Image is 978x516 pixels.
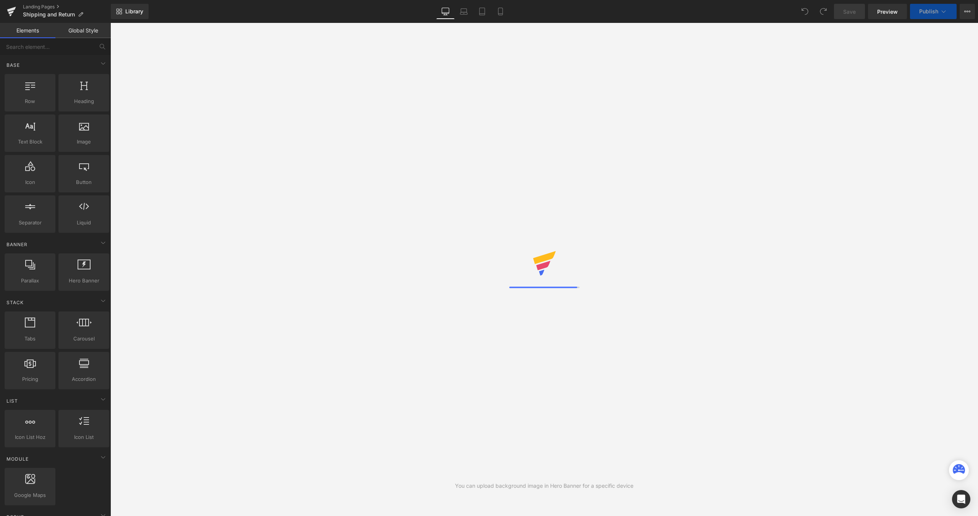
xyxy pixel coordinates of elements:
[7,491,53,499] span: Google Maps
[816,4,831,19] button: Redo
[797,4,813,19] button: Undo
[6,397,19,405] span: List
[61,335,107,343] span: Carousel
[473,4,491,19] a: Tablet
[6,299,24,306] span: Stack
[868,4,907,19] a: Preview
[7,138,53,146] span: Text Block
[7,178,53,186] span: Icon
[952,490,970,508] div: Open Intercom Messenger
[61,277,107,285] span: Hero Banner
[491,4,510,19] a: Mobile
[6,455,29,463] span: Module
[6,61,21,69] span: Base
[61,97,107,105] span: Heading
[61,375,107,383] span: Accordion
[111,4,149,19] a: New Library
[877,8,898,16] span: Preview
[960,4,975,19] button: More
[7,375,53,383] span: Pricing
[919,8,938,15] span: Publish
[61,178,107,186] span: Button
[7,433,53,441] span: Icon List Hoz
[7,277,53,285] span: Parallax
[7,97,53,105] span: Row
[910,4,957,19] button: Publish
[61,219,107,227] span: Liquid
[23,4,111,10] a: Landing Pages
[6,241,28,248] span: Banner
[455,4,473,19] a: Laptop
[843,8,856,16] span: Save
[23,11,75,18] span: Shipping and Return
[61,138,107,146] span: Image
[455,482,633,490] div: You can upload background image in Hero Banner for a specific device
[436,4,455,19] a: Desktop
[61,433,107,441] span: Icon List
[7,335,53,343] span: Tabs
[7,219,53,227] span: Separator
[125,8,143,15] span: Library
[55,23,111,38] a: Global Style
